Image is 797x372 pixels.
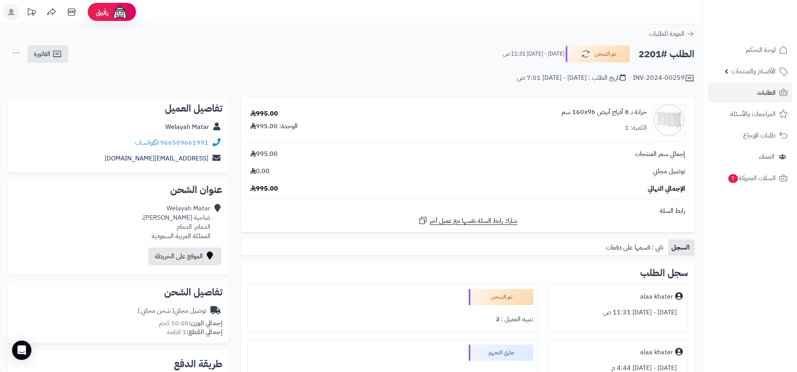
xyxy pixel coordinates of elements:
[708,83,792,102] a: الطلبات
[649,29,684,39] span: العودة للطلبات
[517,73,626,83] div: تاريخ الطلب : [DATE] - [DATE] 7:01 ص
[174,359,222,369] h2: طريقة الدفع
[708,40,792,60] a: لوحة التحكم
[159,318,222,328] small: 10.00 كجم
[253,312,533,327] div: تنبيه العميل : لا
[708,126,792,145] a: طلبات الإرجاع
[105,154,208,163] a: [EMAIL_ADDRESS][DOMAIN_NAME]
[743,130,776,141] span: طلبات الإرجاع
[469,345,533,361] div: جاري التجهيز
[142,204,210,241] div: Welayah Matar ضاحية [PERSON_NAME]، الدمام، الدمام المملكة العربية السعودية
[189,318,222,328] strong: إجمالي الوزن:
[14,287,222,297] h2: تفاصيل الشحن
[625,123,647,133] div: الكمية: 1
[552,305,683,320] div: [DATE] - [DATE] 11:31 ص
[638,46,694,62] h2: الطلب #2201
[96,7,109,17] span: رفيق
[635,150,685,159] span: إجمالي سعر المنتجات
[148,247,221,265] a: الموقع على الخريطة
[708,104,792,124] a: المراجعات والأسئلة
[562,108,647,117] a: خزانة بـ 8 أدراج أبيض ‎160x96 سم‏
[418,216,517,226] a: شارك رابط السلة نفسها مع عميل آخر
[160,138,208,148] a: 966509661991
[728,174,738,183] span: 7
[503,50,564,58] small: [DATE] - [DATE] 11:31 ص
[34,49,50,59] span: الفاتورة
[430,216,517,226] span: شارك رابط السلة نفسها مع عميل آخر
[14,185,222,195] h2: عنوان الشحن
[135,138,159,148] a: واتساب
[757,87,776,98] span: الطلبات
[138,306,206,316] div: توصيل مجاني
[21,4,41,22] a: تحديثات المنصة
[708,168,792,188] a: السلات المتروكة7
[746,44,776,56] span: لوحة التحكم
[250,122,298,131] div: الوحدة: 995.00
[186,327,222,337] strong: إجمالي القطع:
[12,341,31,360] div: Open Intercom Messenger
[640,268,688,278] h3: سجل الطلب
[742,21,789,37] img: logo-2.png
[730,108,776,120] span: المراجعات والأسئلة
[648,184,685,193] span: الإجمالي النهائي
[668,239,694,256] a: السجل
[167,327,222,337] small: 1 قطعة
[727,172,776,184] span: السلات المتروكة
[640,292,673,301] div: alaa khater
[27,45,68,63] a: الفاتورة
[138,306,174,316] span: ( شحن مجاني )
[112,4,128,20] img: ai-face.png
[469,289,533,305] div: تم الشحن
[14,104,222,113] h2: تفاصيل العميل
[633,73,694,83] div: INV-2024-00259
[250,150,278,159] span: 995.00
[566,46,630,62] button: تم الشحن
[653,167,685,176] span: توصيل مجاني
[759,151,774,162] span: العملاء
[603,239,668,256] a: تابي : قسمها على دفعات
[653,104,685,136] img: 1758181884-1731233659-1-1000x1000-90x90.jpg
[731,66,776,77] span: الأقسام والمنتجات
[165,122,209,132] a: Welayah Matar
[640,348,673,357] div: alaa khater
[649,29,694,39] a: العودة للطلبات
[250,184,278,193] span: 995.00
[244,206,691,216] div: رابط السلة
[250,167,270,176] span: 0.00
[708,147,792,166] a: العملاء
[250,109,278,118] div: 995.00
